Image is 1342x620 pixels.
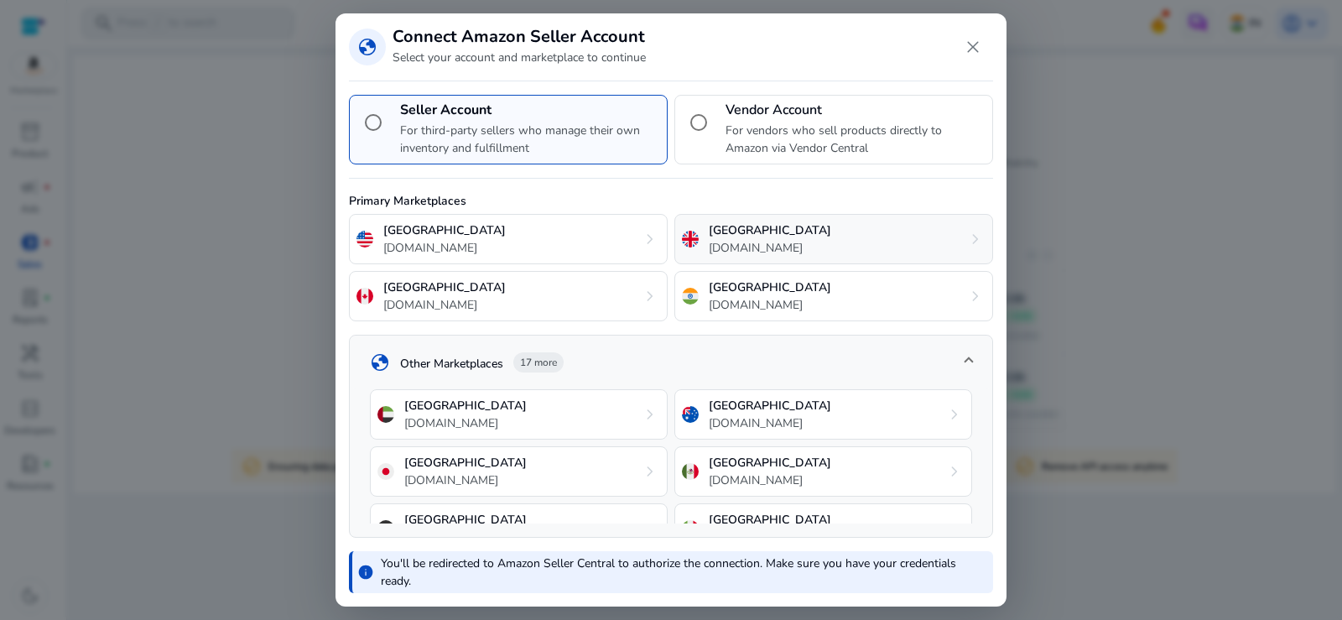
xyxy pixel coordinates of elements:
[709,221,831,239] p: [GEOGRAPHIC_DATA]
[356,231,373,247] img: us.svg
[381,555,983,590] p: You'll be redirected to Amazon Seller Central to authorize the connection. Make sure you have you...
[953,27,993,67] button: Close dialog
[404,397,527,414] p: [GEOGRAPHIC_DATA]
[404,511,527,529] p: [GEOGRAPHIC_DATA]
[944,404,965,425] span: chevron_right
[965,286,986,306] span: chevron_right
[726,102,986,118] h4: Vendor Account
[383,221,506,239] p: [GEOGRAPHIC_DATA]
[377,520,394,537] img: de.svg
[400,355,503,373] p: Other Marketplaces
[682,463,699,480] img: mx.svg
[709,414,831,432] p: [DOMAIN_NAME]
[356,288,373,305] img: ca.svg
[404,472,527,489] p: [DOMAIN_NAME]
[404,414,527,432] p: [DOMAIN_NAME]
[682,406,699,423] img: au.svg
[370,352,390,373] span: globe
[377,463,394,480] img: jp.svg
[640,461,660,482] span: chevron_right
[709,454,831,472] p: [GEOGRAPHIC_DATA]
[350,336,992,389] mat-expansion-panel-header: globeOther Marketplaces17 more
[640,518,660,539] span: chevron_right
[400,122,660,157] p: For third-party sellers who manage their own inventory and fulfillment
[640,229,660,249] span: chevron_right
[404,454,527,472] p: [GEOGRAPHIC_DATA]
[709,511,831,529] p: [GEOGRAPHIC_DATA]
[393,49,646,66] p: Select your account and marketplace to continue
[944,518,965,539] span: chevron_right
[709,472,831,489] p: [DOMAIN_NAME]
[640,286,660,306] span: chevron_right
[944,461,965,482] span: chevron_right
[682,231,699,247] img: uk.svg
[709,279,831,296] p: [GEOGRAPHIC_DATA]
[965,229,986,249] span: chevron_right
[350,389,992,537] div: globeOther Marketplaces17 more
[383,239,506,257] p: [DOMAIN_NAME]
[357,37,377,57] span: globe
[709,239,831,257] p: [DOMAIN_NAME]
[357,564,374,581] span: info
[377,406,394,423] img: ae.svg
[640,404,660,425] span: chevron_right
[682,288,699,305] img: in.svg
[520,356,557,369] span: 17 more
[393,27,646,47] h3: Connect Amazon Seller Account
[682,520,699,537] img: it.svg
[349,192,993,210] p: Primary Marketplaces
[709,397,831,414] p: [GEOGRAPHIC_DATA]
[726,122,986,157] p: For vendors who sell products directly to Amazon via Vendor Central
[709,296,831,314] p: [DOMAIN_NAME]
[400,102,660,118] h4: Seller Account
[383,296,506,314] p: [DOMAIN_NAME]
[383,279,506,296] p: [GEOGRAPHIC_DATA]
